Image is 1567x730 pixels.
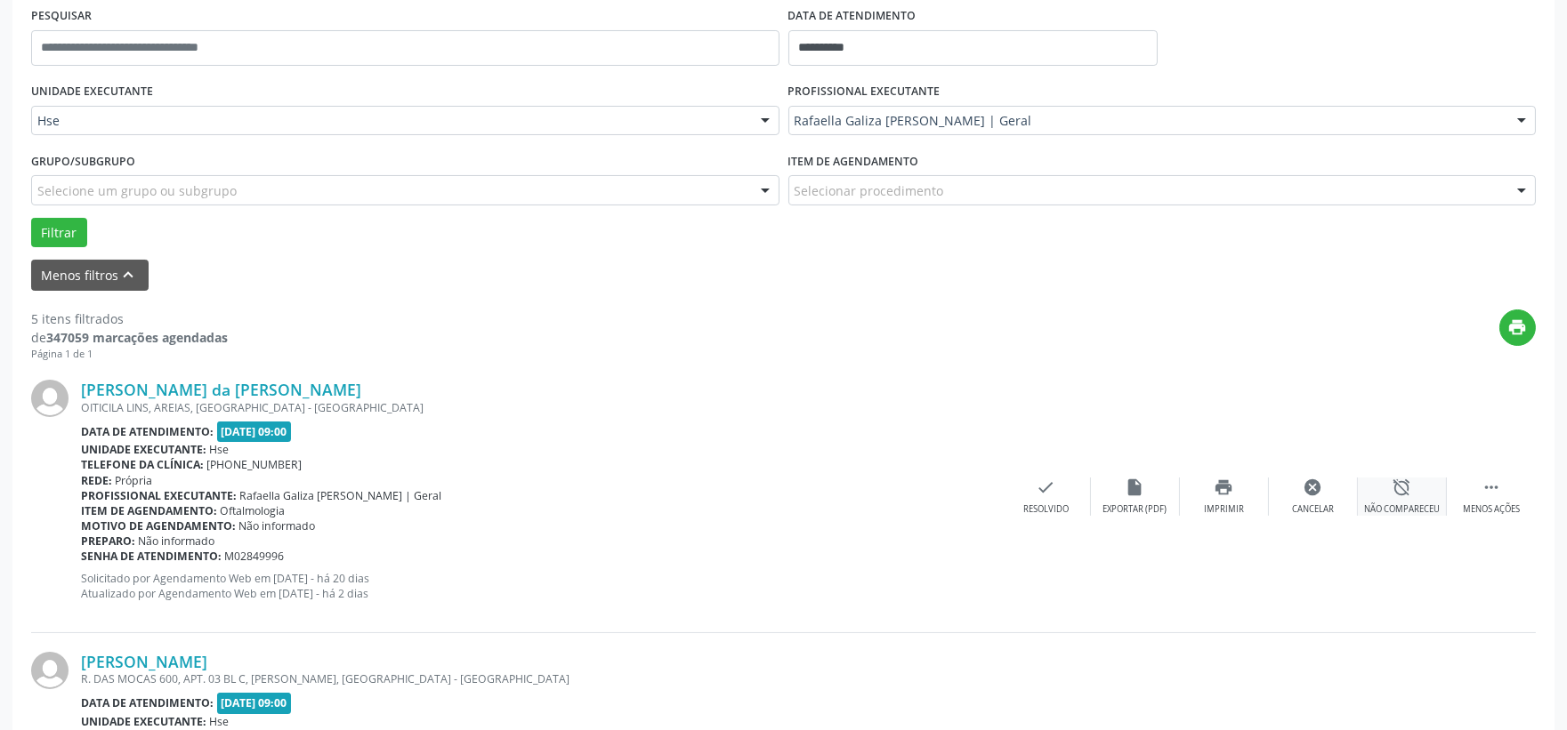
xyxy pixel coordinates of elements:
button: print [1499,309,1536,346]
div: Cancelar [1292,503,1334,516]
a: [PERSON_NAME] [81,652,207,671]
label: PESQUISAR [31,3,92,30]
div: de [31,328,228,347]
a: [PERSON_NAME] da [PERSON_NAME] [81,380,361,399]
i:  [1482,477,1501,497]
b: Item de agendamento: [81,503,217,518]
div: Menos ações [1463,503,1520,516]
b: Rede: [81,473,112,488]
span: Rafaella Galiza [PERSON_NAME] | Geral [240,488,442,503]
b: Senha de atendimento: [81,549,222,564]
i: keyboard_arrow_up [119,265,139,285]
b: Motivo de agendamento: [81,518,236,533]
span: Hse [210,442,230,457]
span: Selecionar procedimento [795,181,944,200]
span: Rafaella Galiza [PERSON_NAME] | Geral [795,112,1500,130]
img: img [31,380,69,417]
span: Hse [37,112,743,130]
i: alarm_off [1393,477,1412,497]
b: Data de atendimento: [81,424,214,439]
span: [DATE] 09:00 [217,693,292,713]
span: Própria [116,473,153,488]
strong: 347059 marcações agendadas [46,329,228,346]
i: cancel [1304,477,1323,497]
div: Resolvido [1023,503,1069,516]
label: UNIDADE EXECUTANTE [31,78,153,106]
span: Não informado [239,518,316,533]
span: Selecione um grupo ou subgrupo [37,181,237,200]
div: 5 itens filtrados [31,309,228,328]
div: Página 1 de 1 [31,347,228,362]
label: DATA DE ATENDIMENTO [788,3,917,30]
button: Menos filtroskeyboard_arrow_up [31,260,149,291]
b: Profissional executante: [81,488,237,503]
span: Oftalmologia [221,503,286,518]
span: [DATE] 09:00 [217,421,292,442]
b: Data de atendimento: [81,695,214,710]
div: OITICILA LINS, AREIAS, [GEOGRAPHIC_DATA] - [GEOGRAPHIC_DATA] [81,400,1002,415]
img: img [31,652,69,689]
span: M02849996 [225,549,285,564]
div: Imprimir [1204,503,1244,516]
span: Hse [210,714,230,729]
i: insert_drive_file [1126,477,1145,497]
b: Preparo: [81,533,135,549]
b: Unidade executante: [81,442,206,457]
b: Telefone da clínica: [81,457,204,472]
label: PROFISSIONAL EXECUTANTE [788,78,941,106]
label: Grupo/Subgrupo [31,148,135,175]
p: Solicitado por Agendamento Web em [DATE] - há 20 dias Atualizado por Agendamento Web em [DATE] - ... [81,571,1002,601]
b: Unidade executante: [81,714,206,729]
i: check [1037,477,1056,497]
div: Não compareceu [1364,503,1440,516]
div: R. DAS MOCAS 600, APT. 03 BL C, [PERSON_NAME], [GEOGRAPHIC_DATA] - [GEOGRAPHIC_DATA] [81,671,1269,686]
button: Filtrar [31,218,87,248]
label: Item de agendamento [788,148,919,175]
span: [PHONE_NUMBER] [207,457,303,472]
i: print [1215,477,1234,497]
div: Exportar (PDF) [1103,503,1167,516]
i: print [1508,317,1528,337]
span: Não informado [139,533,215,549]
